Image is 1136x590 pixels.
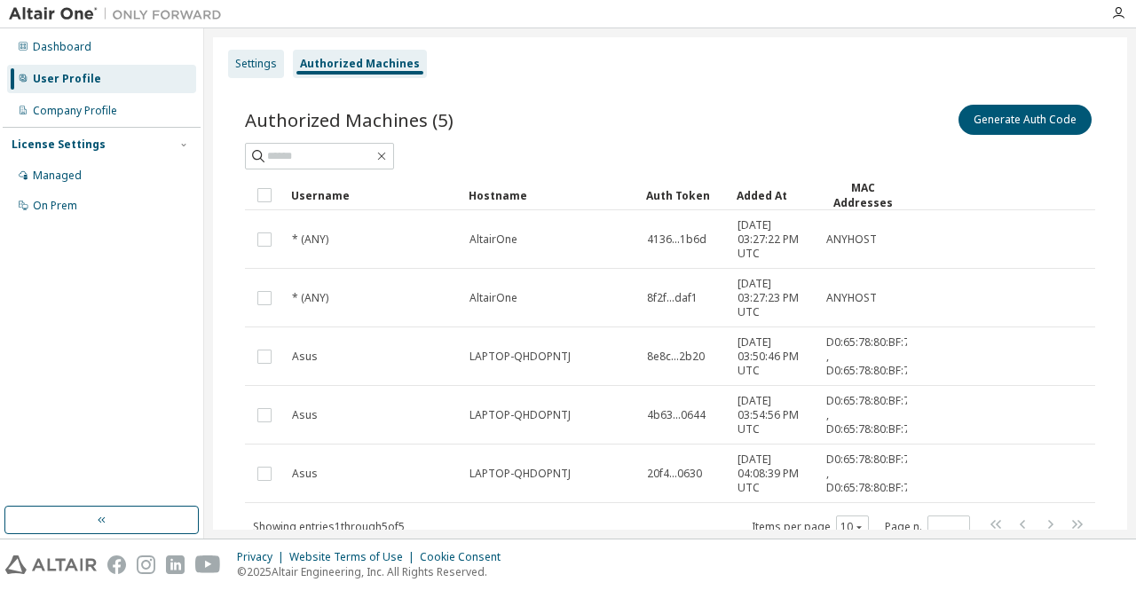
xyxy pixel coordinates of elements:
span: * (ANY) [292,291,328,305]
div: MAC Addresses [825,180,900,210]
span: LAPTOP-QHDOPNTJ [469,350,571,364]
div: Company Profile [33,104,117,118]
span: Page n. [885,515,970,539]
div: Auth Token [646,181,722,209]
div: Privacy [237,550,289,564]
div: Authorized Machines [300,57,420,71]
span: 8f2f...daf1 [647,291,698,305]
div: User Profile [33,72,101,86]
button: 10 [840,520,864,534]
span: [DATE] 03:50:46 PM UTC [738,335,810,378]
span: [DATE] 03:54:56 PM UTC [738,394,810,437]
span: [DATE] 04:08:39 PM UTC [738,452,810,495]
span: LAPTOP-QHDOPNTJ [469,467,571,481]
span: ANYHOST [826,232,877,247]
div: Dashboard [33,40,91,54]
span: 4136...1b6d [647,232,706,247]
div: Settings [235,57,277,71]
span: Authorized Machines (5) [245,107,454,132]
span: 8e8c...2b20 [647,350,705,364]
img: youtube.svg [195,555,221,574]
span: D0:65:78:80:BF:7D , D0:65:78:80:BF:79 [826,335,918,378]
span: AltairOne [469,291,517,305]
span: 20f4...0630 [647,467,702,481]
span: Asus [292,467,318,481]
span: Items per page [752,515,869,539]
span: 4b63...0644 [647,408,706,422]
img: linkedin.svg [166,555,185,574]
span: Showing entries 1 through 5 of 5 [253,519,405,534]
div: Hostname [469,181,632,209]
img: altair_logo.svg [5,555,97,574]
span: Asus [292,408,318,422]
div: Managed [33,169,82,183]
div: On Prem [33,199,77,213]
span: AltairOne [469,232,517,247]
img: facebook.svg [107,555,126,574]
span: * (ANY) [292,232,328,247]
span: D0:65:78:80:BF:7D , D0:65:78:80:BF:79 [826,452,918,495]
div: License Settings [12,138,106,152]
div: Cookie Consent [420,550,511,564]
span: [DATE] 03:27:23 PM UTC [738,277,810,319]
div: Added At [737,181,811,209]
span: Asus [292,350,318,364]
div: Website Terms of Use [289,550,420,564]
div: Username [291,181,454,209]
p: © 2025 Altair Engineering, Inc. All Rights Reserved. [237,564,511,579]
img: Altair One [9,5,231,23]
span: D0:65:78:80:BF:7D , D0:65:78:80:BF:79 [826,394,918,437]
button: Generate Auth Code [958,105,1092,135]
span: [DATE] 03:27:22 PM UTC [738,218,810,261]
span: LAPTOP-QHDOPNTJ [469,408,571,422]
img: instagram.svg [137,555,155,574]
span: ANYHOST [826,291,877,305]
